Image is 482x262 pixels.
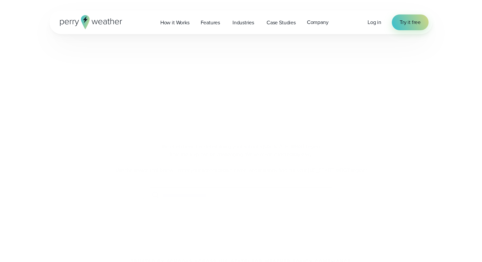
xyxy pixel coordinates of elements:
span: Features [201,19,220,27]
a: Log in [368,18,381,26]
a: Case Studies [261,16,301,29]
span: Case Studies [267,19,296,27]
span: Industries [232,19,254,27]
span: How it Works [160,19,190,27]
span: Try it free [400,18,421,26]
a: Try it free [392,14,429,30]
a: How it Works [155,16,195,29]
span: Company [307,18,329,26]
